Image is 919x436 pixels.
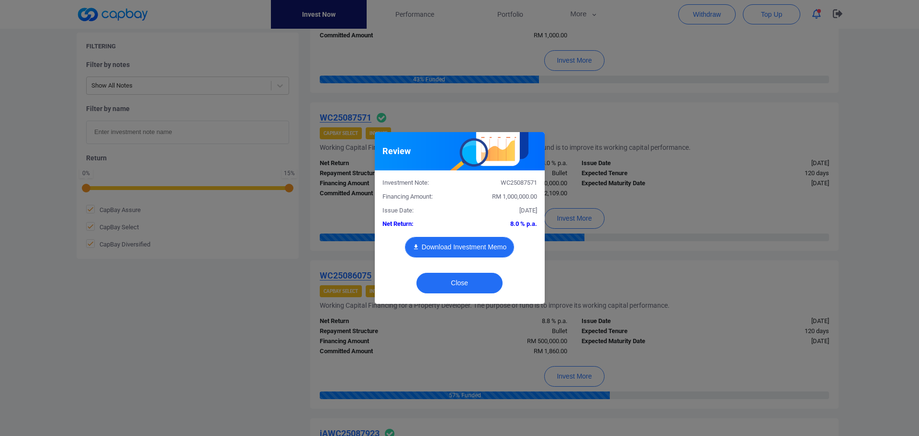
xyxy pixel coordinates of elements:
[375,192,460,202] div: Financing Amount:
[405,237,514,257] button: Download Investment Memo
[492,193,537,200] span: RM 1,000,000.00
[459,178,544,188] div: WC25087571
[382,145,411,157] h5: Review
[375,219,460,229] div: Net Return:
[459,219,544,229] div: 8.0 % p.a.
[416,273,503,293] button: Close
[459,206,544,216] div: [DATE]
[375,178,460,188] div: Investment Note:
[375,206,460,216] div: Issue Date:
